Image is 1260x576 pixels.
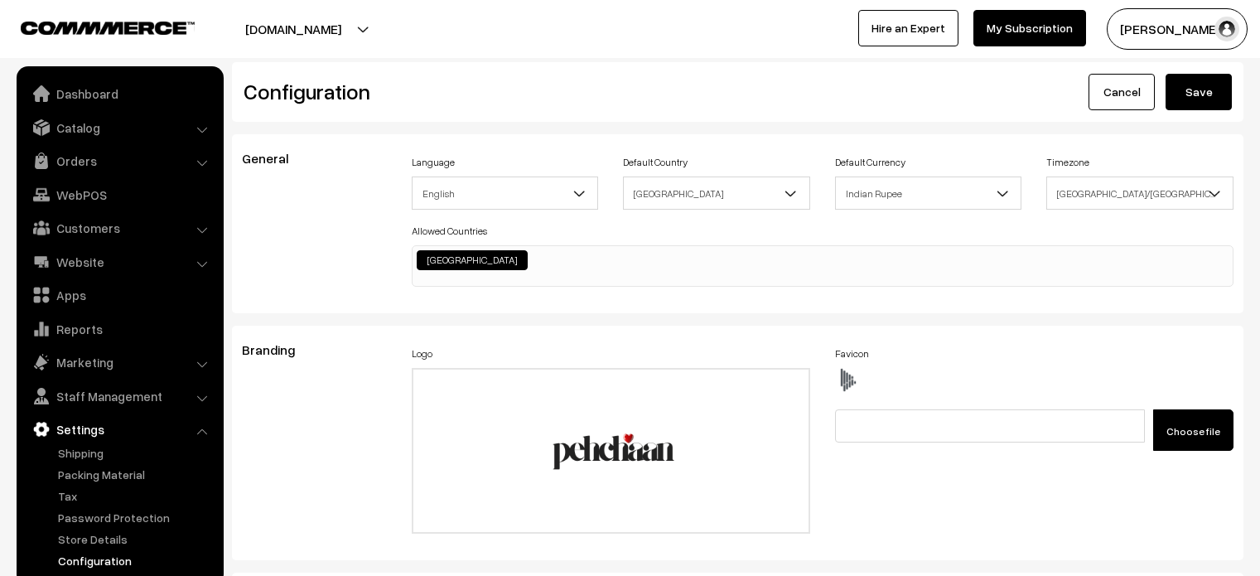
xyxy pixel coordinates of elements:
[54,509,218,526] a: Password Protection
[836,179,1021,208] span: Indian Rupee
[623,155,688,170] label: Default Country
[21,314,218,344] a: Reports
[21,247,218,277] a: Website
[54,466,218,483] a: Packing Material
[54,487,218,505] a: Tax
[413,179,598,208] span: English
[21,280,218,310] a: Apps
[21,347,218,377] a: Marketing
[835,346,869,361] label: Favicon
[835,368,860,393] img: favicon.ico
[412,177,599,210] span: English
[244,79,726,104] h2: Configuration
[835,177,1022,210] span: Indian Rupee
[412,155,455,170] label: Language
[54,552,218,569] a: Configuration
[1089,74,1155,110] a: Cancel
[1214,17,1239,41] img: user
[1107,8,1248,50] button: [PERSON_NAME]
[21,381,218,411] a: Staff Management
[624,179,809,208] span: India
[21,79,218,109] a: Dashboard
[21,180,218,210] a: WebPOS
[1166,425,1220,438] span: Choose file
[417,250,528,270] li: India
[187,8,399,50] button: [DOMAIN_NAME]
[835,155,905,170] label: Default Currency
[21,213,218,243] a: Customers
[54,444,218,462] a: Shipping
[412,346,432,361] label: Logo
[21,17,166,36] a: COMMMERCE
[21,146,218,176] a: Orders
[242,341,315,358] span: Branding
[242,150,308,167] span: General
[1166,74,1232,110] button: Save
[623,177,810,210] span: India
[858,10,958,46] a: Hire an Expert
[54,530,218,548] a: Store Details
[1046,155,1089,170] label: Timezone
[21,22,195,34] img: COMMMERCE
[1046,177,1233,210] span: Asia/Kolkata
[412,224,487,239] label: Allowed Countries
[973,10,1086,46] a: My Subscription
[21,414,218,444] a: Settings
[1047,179,1233,208] span: Asia/Kolkata
[21,113,218,143] a: Catalog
